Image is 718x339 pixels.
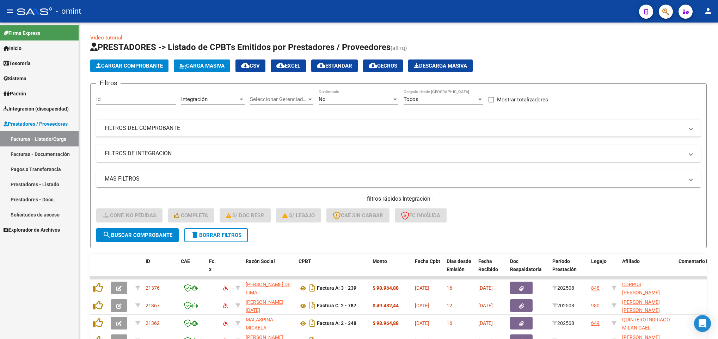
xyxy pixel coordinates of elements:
[246,258,275,264] span: Razón Social
[96,195,701,203] h4: - filtros rápidos Integración -
[588,254,609,285] datatable-header-cell: Legajo
[415,303,429,308] span: [DATE]
[319,96,326,102] span: No
[552,285,574,291] span: 202508
[591,319,600,327] div: 649
[96,228,179,242] button: Buscar Comprobante
[246,298,293,313] div: 27304742718
[408,59,473,72] app-download-masive: Descarga masiva de comprobantes (adjuntos)
[96,120,701,137] mat-expansion-panel-header: FILTROS DEL COMPROBANTE
[105,150,684,157] mat-panel-title: FILTROS DE INTEGRACION
[317,61,325,70] mat-icon: cloud_download
[96,208,162,222] button: Conf. no pedidas
[4,75,26,82] span: Sistema
[90,42,391,52] span: PRESTADORES -> Listado de CPBTs Emitidos por Prestadores / Proveedores
[103,232,172,238] span: Buscar Comprobante
[311,59,358,72] button: Estandar
[146,303,160,308] span: 21367
[4,226,60,234] span: Explorador de Archivos
[414,63,467,69] span: Descarga Masiva
[90,34,122,41] a: Video tutorial
[6,7,14,15] mat-icon: menu
[369,63,397,69] span: Gecros
[179,63,225,69] span: Carga Masiva
[235,59,265,72] button: CSV
[478,285,493,291] span: [DATE]
[550,254,588,285] datatable-header-cell: Período Prestación
[226,212,265,219] span: S/ Doc Resp.
[105,175,684,183] mat-panel-title: MAS FILTROS
[308,318,317,329] i: Descargar documento
[4,59,31,67] span: Tesorería
[308,300,317,311] i: Descargar documento
[168,208,214,222] button: Completa
[591,258,607,264] span: Legajo
[370,254,412,285] datatable-header-cell: Monto
[326,208,389,222] button: CAE SIN CARGAR
[209,258,216,272] span: Fc. x
[206,254,220,285] datatable-header-cell: Fc. x
[391,45,407,51] span: (alt+q)
[478,303,493,308] span: [DATE]
[191,231,199,239] mat-icon: delete
[552,258,577,272] span: Período Prestación
[184,228,248,242] button: Borrar Filtros
[317,321,356,326] strong: Factura A: 2 - 348
[276,63,300,69] span: EXCEL
[276,61,285,70] mat-icon: cloud_download
[415,258,440,264] span: Fecha Cpbt
[510,258,542,272] span: Doc Respaldatoria
[90,59,168,72] button: Cargar Comprobante
[241,63,260,69] span: CSV
[246,282,290,303] span: [PERSON_NAME] DE LIMA [PERSON_NAME]
[105,124,684,132] mat-panel-title: FILTROS DEL COMPROBANTE
[619,254,676,285] datatable-header-cell: Afiliado
[622,299,660,321] span: [PERSON_NAME] [PERSON_NAME] 20495568041
[308,282,317,294] i: Descargar documento
[704,7,712,15] mat-icon: person
[250,96,307,102] span: Seleccionar Gerenciador
[174,59,230,72] button: Carga Masiva
[4,44,22,52] span: Inicio
[591,302,600,310] div: 980
[552,303,574,308] span: 202508
[276,208,321,222] button: S/ legajo
[103,212,156,219] span: Conf. no pedidas
[174,212,208,219] span: Completa
[395,208,447,222] button: FC Inválida
[246,299,283,321] span: [PERSON_NAME][DATE] [PERSON_NAME]
[4,120,68,128] span: Prestadores / Proveedores
[296,254,370,285] datatable-header-cell: CPBT
[694,315,711,332] div: Open Intercom Messenger
[401,212,440,219] span: FC Inválida
[478,258,498,272] span: Fecha Recibido
[447,285,452,291] span: 16
[497,95,548,104] span: Mostrar totalizadores
[622,317,670,339] span: QUINTERO INDRIAGO MILAN GAEL 23573366824
[412,254,444,285] datatable-header-cell: Fecha Cpbt
[4,105,69,113] span: Integración (discapacidad)
[96,145,701,162] mat-expansion-panel-header: FILTROS DE INTEGRACION
[415,320,429,326] span: [DATE]
[475,254,507,285] datatable-header-cell: Fecha Recibido
[181,96,208,102] span: Integración
[146,285,160,291] span: 21376
[317,303,356,309] strong: Factura C: 2 - 787
[622,282,660,303] span: CORPUS [PERSON_NAME] 20575552693
[447,320,452,326] span: 16
[552,320,574,326] span: 202508
[591,284,600,292] div: 848
[317,63,352,69] span: Estandar
[181,258,190,264] span: CAE
[369,61,377,70] mat-icon: cloud_download
[4,29,40,37] span: Firma Express
[246,281,293,295] div: 23927404184
[622,258,640,264] span: Afiliado
[363,59,403,72] button: Gecros
[96,78,121,88] h3: Filtros
[146,320,160,326] span: 21362
[373,258,387,264] span: Monto
[56,4,81,19] span: - omint
[4,90,26,98] span: Padrón
[373,303,399,308] strong: $ 49.482,44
